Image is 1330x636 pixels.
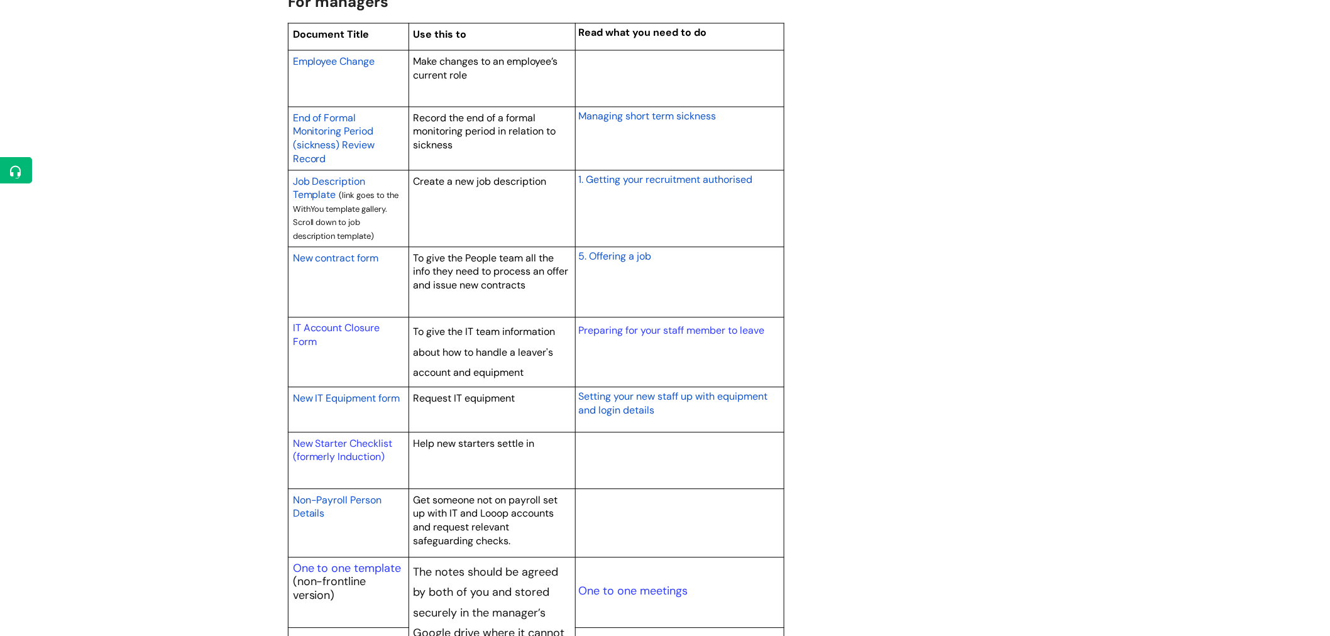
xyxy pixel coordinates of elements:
[293,111,375,165] span: End of Formal Monitoring Period (sickness) Review Record
[578,26,706,39] span: Read what you need to do
[293,251,379,265] span: New contract form
[293,561,402,576] a: One to one template
[578,172,752,187] a: 1. Getting your recruitment authorised
[414,392,515,405] span: Request IT equipment
[414,325,556,379] span: To give the IT team information about how to handle a leaver's account and equipment
[293,575,405,602] p: (non-frontline version)
[293,190,399,241] span: (link goes to the WithYou template gallery. Scroll down to job description template)
[293,250,379,265] a: New contract form
[293,175,366,202] span: Job Description Template
[578,390,767,417] span: Setting your new staff up with equipment and login details
[414,493,558,547] span: Get someone not on payroll set up with IT and Looop accounts and request relevant safeguarding ch...
[414,437,535,450] span: Help new starters settle in
[293,173,366,202] a: Job Description Template
[414,175,547,188] span: Create a new job description
[293,53,375,69] a: Employee Change
[414,111,556,151] span: Record the end of a formal monitoring period in relation to sickness
[293,492,382,521] a: Non-Payroll Person Details
[293,392,400,405] span: New IT Equipment form
[293,437,393,464] a: New Starter Checklist (formerly Induction)
[578,324,764,337] a: Preparing for your staff member to leave
[293,28,370,41] span: Document Title
[414,28,467,41] span: Use this to
[414,251,569,292] span: To give the People team all the info they need to process an offer and issue new contracts
[578,249,651,263] span: 5. Offering a job
[414,55,558,82] span: Make changes to an employee’s current role
[293,110,375,166] a: End of Formal Monitoring Period (sickness) Review Record
[578,388,767,417] a: Setting your new staff up with equipment and login details
[578,248,651,263] a: 5. Offering a job
[293,321,380,348] a: IT Account Closure Form
[578,583,688,598] a: One to one meetings
[293,390,400,405] a: New IT Equipment form
[578,108,716,123] a: Managing short term sickness
[293,493,382,520] span: Non-Payroll Person Details
[293,55,375,68] span: Employee Change
[578,109,716,123] span: Managing short term sickness
[578,173,752,186] span: 1. Getting your recruitment authorised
